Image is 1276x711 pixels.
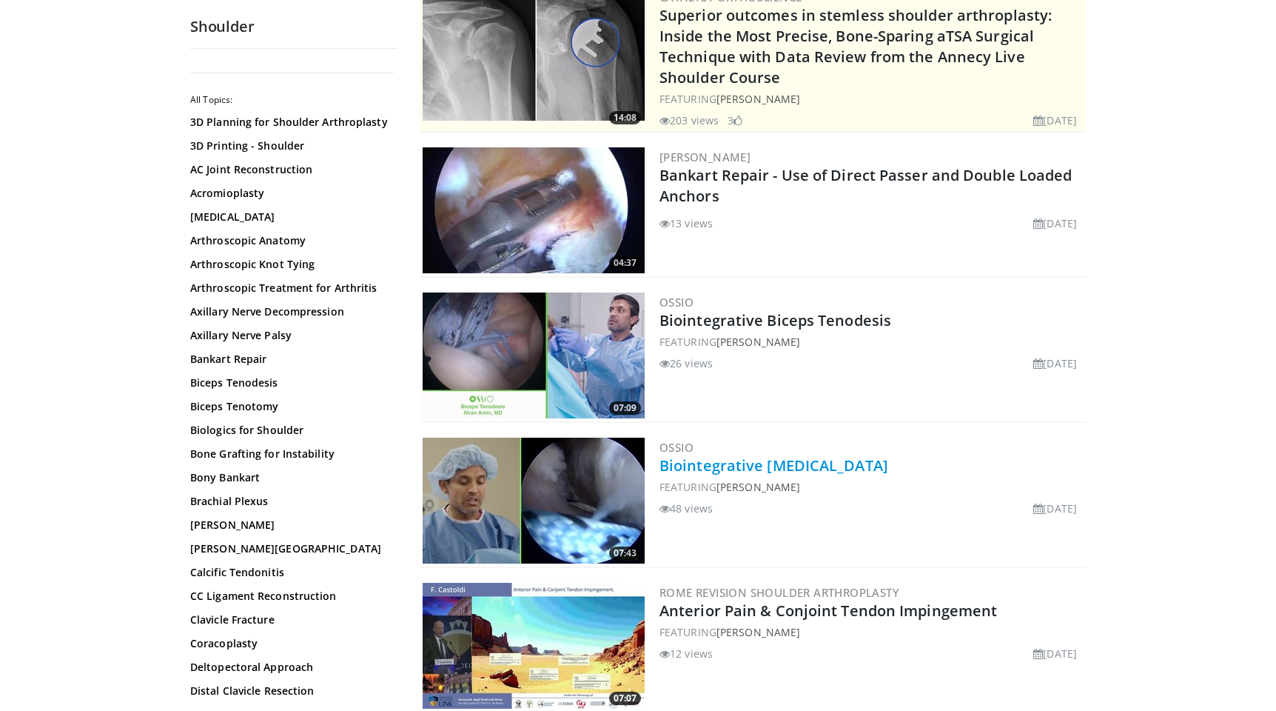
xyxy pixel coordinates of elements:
[190,94,394,106] h2: All Topics:
[659,479,1083,495] div: FEATURING
[423,147,645,273] a: 04:37
[716,335,800,349] a: [PERSON_NAME]
[1033,216,1077,231] li: [DATE]
[190,304,390,319] a: Axillary Nerve Decompression
[1033,501,1077,516] li: [DATE]
[190,162,390,177] a: AC Joint Reconstruction
[190,399,390,414] a: Biceps Tenotomy
[609,111,641,124] span: 14:08
[190,684,390,698] a: Distal Clavicle Resection
[659,585,899,600] a: Rome Revision Shoulder Arthroplasty
[659,355,713,371] li: 26 views
[659,646,713,661] li: 12 views
[190,115,390,130] a: 3D Planning for Shoulder Arthroplasty
[659,91,1083,107] div: FEATURING
[716,92,800,106] a: [PERSON_NAME]
[716,480,800,494] a: [PERSON_NAME]
[609,692,641,705] span: 07:07
[609,547,641,560] span: 07:43
[659,334,1083,350] div: FEATURING
[190,470,390,485] a: Bony Bankart
[659,455,888,475] a: Biointegrative [MEDICAL_DATA]
[609,401,641,415] span: 07:09
[423,583,645,709] img: 8037028b-5014-4d38-9a8c-71d966c81743.300x170_q85_crop-smart_upscale.jpg
[659,165,1072,206] a: Bankart Repair - Use of Direct Passer and Double Loaded Anchors
[1033,646,1077,661] li: [DATE]
[659,150,751,164] a: [PERSON_NAME]
[659,113,719,128] li: 203 views
[190,281,390,296] a: Arthroscopic Treatment for Arthritis
[190,612,390,627] a: Clavicle Fracture
[190,138,390,153] a: 3D Printing - Shoulder
[190,636,390,651] a: Coracoplasty
[659,216,713,231] li: 13 views
[190,565,390,580] a: Calcific Tendonitis
[190,233,390,248] a: Arthroscopic Anatomy
[659,501,713,516] li: 48 views
[190,541,390,556] a: [PERSON_NAME][GEOGRAPHIC_DATA]
[659,440,694,455] a: OSSIO
[423,293,645,418] img: f54b0be7-13b6-4977-9a5b-cecc55ea2090.300x170_q85_crop-smart_upscale.jpg
[190,423,390,438] a: Biologics for Shoulder
[659,310,891,330] a: Biointegrative Biceps Tenodesis
[716,625,800,639] a: [PERSON_NAME]
[609,256,641,270] span: 04:37
[190,447,390,461] a: Bone Grafting for Instability
[659,295,694,310] a: OSSIO
[423,147,645,273] img: cd449402-123d-47f7-b112-52d159f17939.300x170_q85_crop-smart_upscale.jpg
[659,601,997,621] a: Anterior Pain & Conjoint Tendon Impingement
[190,210,390,224] a: [MEDICAL_DATA]
[423,293,645,418] a: 07:09
[728,113,742,128] li: 3
[1033,113,1077,128] li: [DATE]
[190,257,390,272] a: Arthroscopic Knot Tying
[190,660,390,675] a: Deltopectoral Approach
[190,494,390,509] a: Brachial Plexus
[190,186,390,201] a: Acromioplasty
[190,352,390,367] a: Bankart Repair
[190,589,390,604] a: CC Ligament Reconstruction
[659,5,1052,87] a: Superior outcomes in stemless shoulder arthroplasty: Inside the Most Precise, Bone-Sparing aTSA S...
[423,438,645,564] img: 3fbd5ba4-9555-46dd-8132-c1644086e4f5.300x170_q85_crop-smart_upscale.jpg
[423,583,645,709] a: 07:07
[423,438,645,564] a: 07:43
[1033,355,1077,371] li: [DATE]
[190,17,397,36] h2: Shoulder
[659,624,1083,640] div: FEATURING
[190,375,390,390] a: Biceps Tenodesis
[190,328,390,343] a: Axillary Nerve Palsy
[190,518,390,533] a: [PERSON_NAME]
